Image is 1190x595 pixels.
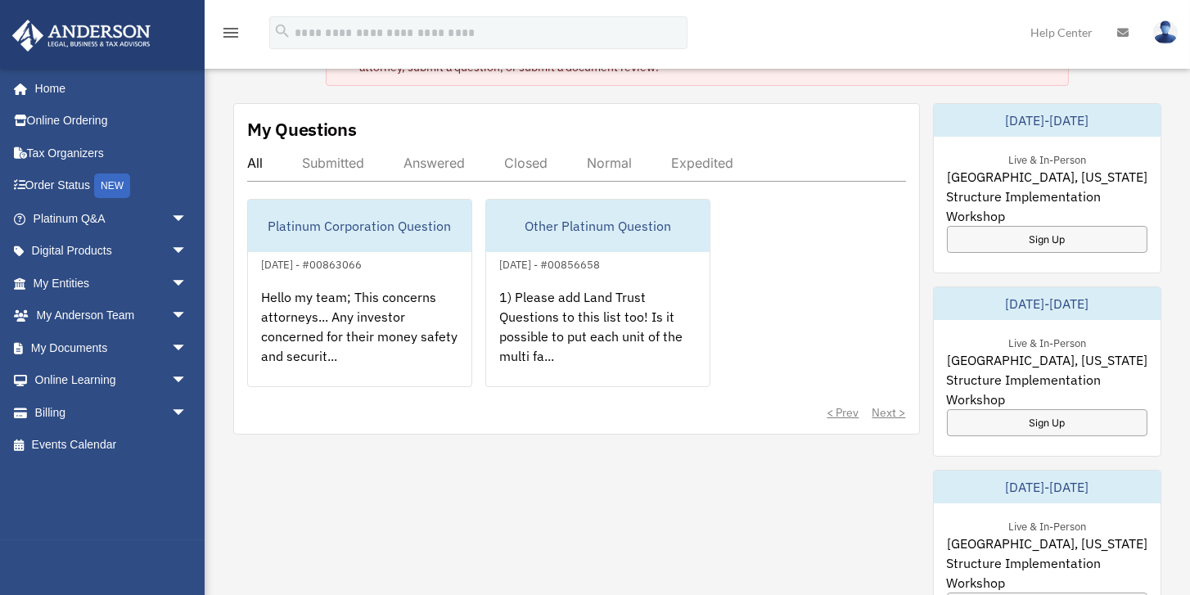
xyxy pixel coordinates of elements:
a: Order StatusNEW [11,169,212,203]
div: 1) Please add Land Trust Questions to this list too! Is it possible to put each unit of the multi... [486,274,710,402]
div: [DATE] - #00863066 [248,255,375,272]
div: My Questions [247,117,357,142]
a: My Entitiesarrow_drop_down [11,267,212,300]
a: Sign Up [947,226,1148,253]
span: [GEOGRAPHIC_DATA], [US_STATE] [947,350,1147,370]
img: Anderson Advisors Platinum Portal [7,20,156,52]
span: arrow_drop_down [171,331,204,365]
div: Normal [587,155,632,171]
a: Tax Organizers [11,137,212,169]
div: [DATE]-[DATE] [934,287,1161,320]
a: Platinum Corporation Question[DATE] - #00863066Hello my team; This concerns attorneys... Any inve... [247,199,472,387]
div: Platinum Corporation Question [248,200,471,252]
span: arrow_drop_down [171,235,204,268]
span: arrow_drop_down [171,364,204,398]
div: Live & In-Person [995,333,1099,350]
span: arrow_drop_down [171,267,204,300]
span: Structure Implementation Workshop [947,370,1148,409]
div: Expedited [671,155,733,171]
span: Structure Implementation Workshop [947,187,1148,226]
a: Billingarrow_drop_down [11,396,212,429]
span: arrow_drop_down [171,396,204,430]
div: [DATE] - #00856658 [486,255,613,272]
div: NEW [94,174,130,198]
a: Home [11,72,204,105]
div: [DATE]-[DATE] [934,104,1161,137]
span: Structure Implementation Workshop [947,553,1148,593]
span: arrow_drop_down [171,300,204,333]
a: Sign Up [947,409,1148,436]
a: My Documentsarrow_drop_down [11,331,212,364]
a: Digital Productsarrow_drop_down [11,235,212,268]
span: arrow_drop_down [171,202,204,236]
div: Live & In-Person [995,150,1099,167]
a: My Anderson Teamarrow_drop_down [11,300,212,332]
a: Online Ordering [11,105,212,137]
span: [GEOGRAPHIC_DATA], [US_STATE] [947,534,1147,553]
div: Answered [403,155,465,171]
div: Closed [504,155,548,171]
a: Platinum Q&Aarrow_drop_down [11,202,212,235]
div: Submitted [302,155,364,171]
i: search [273,22,291,40]
div: [DATE]-[DATE] [934,471,1161,503]
a: Events Calendar [11,429,212,462]
div: Other Platinum Question [486,200,710,252]
div: Hello my team; This concerns attorneys... Any investor concerned for their money safety and secur... [248,274,471,402]
div: All [247,155,263,171]
a: Online Learningarrow_drop_down [11,364,212,397]
img: User Pic [1153,20,1178,44]
span: [GEOGRAPHIC_DATA], [US_STATE] [947,167,1147,187]
div: Live & In-Person [995,516,1099,534]
a: Other Platinum Question[DATE] - #008566581) Please add Land Trust Questions to this list too! Is ... [485,199,710,387]
i: menu [221,23,241,43]
a: menu [221,29,241,43]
